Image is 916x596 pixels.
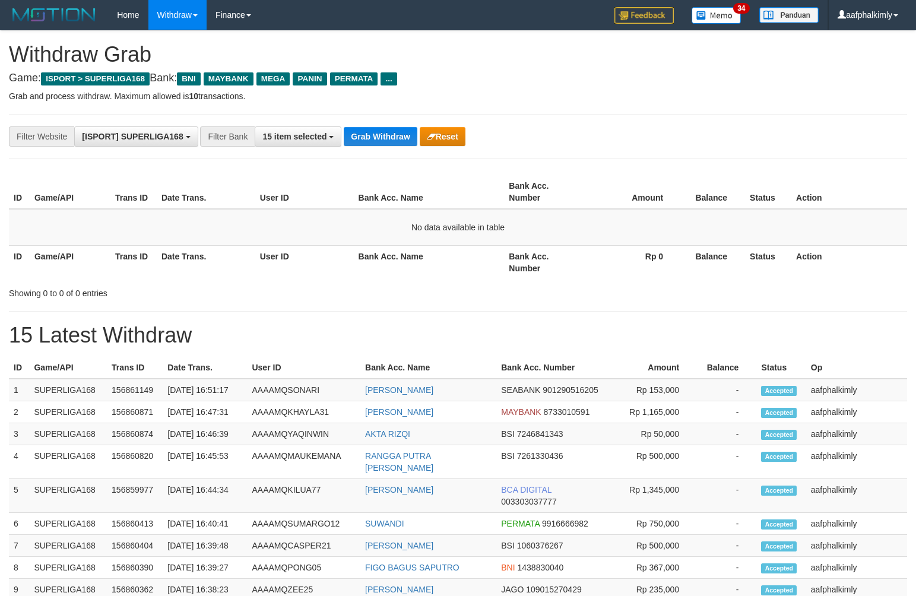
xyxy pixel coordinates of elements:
span: Accepted [761,430,797,440]
th: Trans ID [110,245,157,279]
th: Action [791,245,907,279]
td: - [697,445,756,479]
div: Filter Bank [200,126,255,147]
span: MAYBANK [204,72,253,85]
th: Amount [585,175,681,209]
th: Status [745,175,791,209]
th: Balance [681,245,745,279]
span: Copy 8733010591 to clipboard [544,407,590,417]
h4: Game: Bank: [9,72,907,84]
h1: Withdraw Grab [9,43,907,66]
td: No data available in table [9,209,907,246]
span: Accepted [761,452,797,462]
td: aafphalkimly [806,445,907,479]
span: BSI [501,451,515,461]
td: 5 [9,479,29,513]
td: [DATE] 16:46:39 [163,423,247,445]
td: Rp 367,000 [610,557,697,579]
span: BNI [177,72,200,85]
th: Game/API [30,245,110,279]
a: [PERSON_NAME] [365,485,433,494]
td: - [697,423,756,445]
img: panduan.png [759,7,819,23]
td: aafphalkimly [806,401,907,423]
th: Date Trans. [157,175,255,209]
td: 4 [9,445,29,479]
td: - [697,535,756,557]
td: [DATE] 16:47:31 [163,401,247,423]
span: PANIN [293,72,327,85]
td: SUPERLIGA168 [29,445,107,479]
img: Button%20Memo.svg [692,7,741,24]
button: Reset [420,127,465,146]
th: ID [9,175,30,209]
td: 1 [9,379,29,401]
span: JAGO [501,585,524,594]
img: MOTION_logo.png [9,6,99,24]
td: Rp 153,000 [610,379,697,401]
th: Bank Acc. Name [354,175,505,209]
span: SEABANK [501,385,540,395]
td: - [697,379,756,401]
th: User ID [247,357,360,379]
td: [DATE] 16:40:41 [163,513,247,535]
td: 156860871 [107,401,163,423]
td: aafphalkimly [806,423,907,445]
td: - [697,401,756,423]
span: Copy 7246841343 to clipboard [517,429,563,439]
td: AAAAMQKILUA77 [247,479,360,513]
td: - [697,557,756,579]
td: 156860874 [107,423,163,445]
span: Accepted [761,519,797,530]
td: SUPERLIGA168 [29,479,107,513]
button: [ISPORT] SUPERLIGA168 [74,126,198,147]
th: Date Trans. [157,245,255,279]
td: [DATE] 16:39:48 [163,535,247,557]
span: ISPORT > SUPERLIGA168 [41,72,150,85]
span: Copy 109015270429 to clipboard [526,585,581,594]
th: Trans ID [110,175,157,209]
td: Rp 1,165,000 [610,401,697,423]
span: [ISPORT] SUPERLIGA168 [82,132,183,141]
td: aafphalkimly [806,479,907,513]
td: AAAAMQSUMARGO12 [247,513,360,535]
span: Accepted [761,408,797,418]
span: 34 [733,3,749,14]
span: PERMATA [501,519,540,528]
span: Accepted [761,386,797,396]
span: BCA DIGITAL [501,485,551,494]
span: BSI [501,429,515,439]
span: Copy 9916666982 to clipboard [542,519,588,528]
th: Bank Acc. Number [496,357,610,379]
span: Accepted [761,563,797,573]
td: 156859977 [107,479,163,513]
a: [PERSON_NAME] [365,385,433,395]
img: Feedback.jpg [614,7,674,24]
th: Trans ID [107,357,163,379]
th: Date Trans. [163,357,247,379]
a: [PERSON_NAME] [365,541,433,550]
td: 6 [9,513,29,535]
td: 156860413 [107,513,163,535]
th: Balance [697,357,756,379]
td: - [697,513,756,535]
td: - [697,479,756,513]
td: SUPERLIGA168 [29,423,107,445]
td: 156860820 [107,445,163,479]
td: 3 [9,423,29,445]
td: SUPERLIGA168 [29,401,107,423]
td: AAAAMQYAQINWIN [247,423,360,445]
td: aafphalkimly [806,513,907,535]
p: Grab and process withdraw. Maximum allowed is transactions. [9,90,907,102]
th: ID [9,245,30,279]
td: aafphalkimly [806,535,907,557]
th: Action [791,175,907,209]
th: Bank Acc. Number [504,245,585,279]
span: Copy 1438830040 to clipboard [517,563,563,572]
span: 15 item selected [262,132,327,141]
td: AAAAMQSONARI [247,379,360,401]
td: aafphalkimly [806,379,907,401]
th: Bank Acc. Name [360,357,496,379]
a: SUWANDI [365,519,404,528]
td: 2 [9,401,29,423]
